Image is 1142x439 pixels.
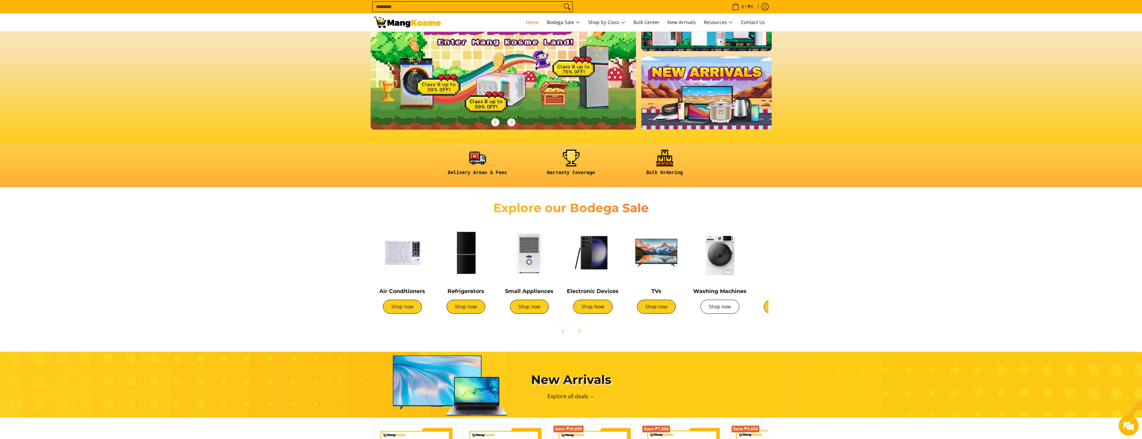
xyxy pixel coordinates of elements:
[447,300,485,314] a: Shop now
[488,115,503,130] button: Previous
[547,393,595,400] a: Explore all deals →
[504,115,519,130] button: Next
[701,300,739,314] a: Shop now
[691,224,748,281] img: Washing Machines
[747,4,754,9] span: ₱0
[741,19,765,25] span: Contact Us
[374,17,441,28] img: Mang Kosme: Your Home Appliances Warehouse Sale Partner!
[572,324,587,338] button: Next
[704,18,733,27] span: Resources
[633,19,659,25] span: Bulk Center
[730,3,755,10] span: •
[505,288,553,294] a: Small Appliances
[501,224,558,281] img: Small Appliances
[434,150,521,181] a: <h6><strong>Delivery Areas & Fees</strong></h6>
[350,352,537,418] img: New Arrivals
[630,13,663,31] a: Bulk Center
[667,19,696,25] span: New Arrivals
[379,288,425,294] a: Air Conditioners
[567,288,619,294] a: Electronic Devices
[585,13,629,31] a: Shop by Class
[474,200,668,215] h2: Explore our Bodega Sale
[651,288,661,294] a: TVs
[621,150,708,181] a: <h6><strong>Bulk Ordering</strong></h6>
[755,224,812,281] img: Cookers
[733,427,758,431] span: Save ₱4,500
[510,300,549,314] a: Shop now
[644,427,669,431] span: Save ₱7,000
[555,427,582,431] span: Save ₱10,695
[547,18,580,27] span: Bodega Sale
[437,224,494,281] img: Refrigerators
[764,300,803,314] a: Shop now
[637,300,676,314] a: Shop now
[522,13,542,31] a: Home
[573,300,613,314] a: Shop Now
[526,19,539,25] span: Home
[448,288,484,294] a: Refrigerators
[740,4,745,9] span: 0
[664,13,699,31] a: New Arrivals
[562,2,573,12] button: Search
[628,224,685,281] img: TVs
[588,18,625,27] span: Shop by Class
[448,13,768,31] nav: Main Menu
[543,13,584,31] a: Bodega Sale
[738,13,768,31] a: Contact Us
[693,288,747,294] a: Washing Machines
[564,224,621,281] img: Electronic Devices
[701,13,736,31] a: Resources
[374,224,431,281] img: Air Conditioners
[383,300,422,314] a: Shop now
[528,150,615,181] a: <h6><strong>Warranty Coverage</strong></h6>
[556,324,570,338] button: Previous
